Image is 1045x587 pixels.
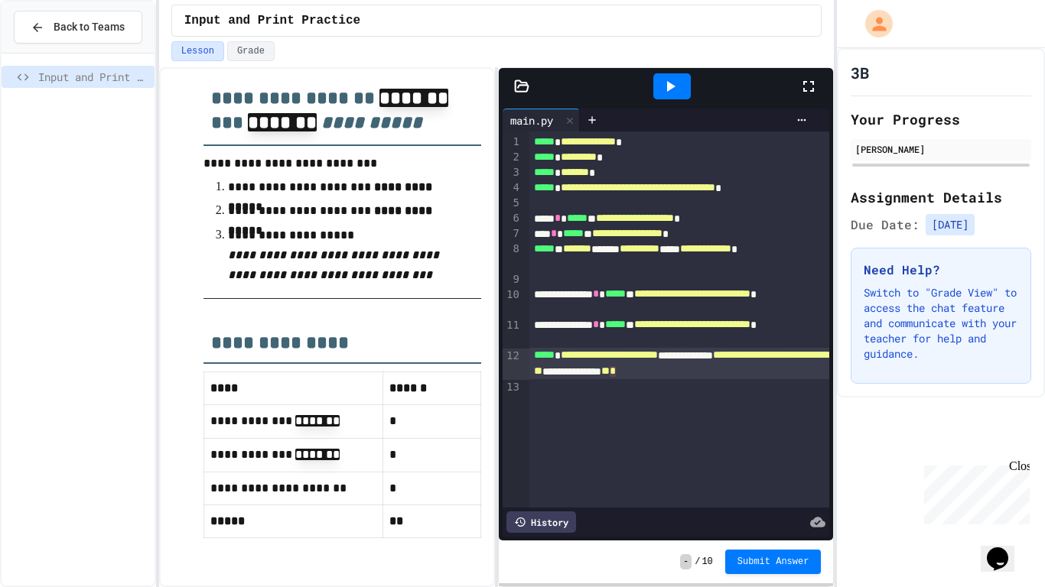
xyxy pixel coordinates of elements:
[851,109,1031,130] h2: Your Progress
[981,526,1030,572] iframe: chat widget
[227,41,275,61] button: Grade
[737,556,809,568] span: Submit Answer
[855,142,1027,156] div: [PERSON_NAME]
[864,261,1018,279] h3: Need Help?
[184,11,360,30] span: Input and Print Practice
[503,109,580,131] div: main.py
[6,6,106,97] div: Chat with us now!Close
[503,380,522,395] div: 13
[849,6,897,41] div: My Account
[864,285,1018,362] p: Switch to "Grade View" to access the chat feature and communicate with your teacher for help and ...
[503,226,522,242] div: 7
[503,242,522,272] div: 8
[851,216,920,234] span: Due Date:
[38,69,148,85] span: Input and Print Practice
[171,41,224,61] button: Lesson
[695,556,700,568] span: /
[503,211,522,226] div: 6
[503,150,522,165] div: 2
[503,349,522,379] div: 12
[503,196,522,211] div: 5
[503,112,561,128] div: main.py
[503,135,522,150] div: 1
[503,318,522,349] div: 11
[503,287,522,318] div: 10
[926,214,975,235] span: [DATE]
[851,62,869,83] h1: 3B
[702,556,712,568] span: 10
[506,511,576,533] div: History
[503,180,522,196] div: 4
[851,186,1031,208] h2: Assignment Details
[725,550,822,574] button: Submit Answer
[918,459,1030,524] iframe: chat widget
[503,165,522,180] div: 3
[503,272,522,287] div: 9
[680,554,692,569] span: -
[54,19,125,35] span: Back to Teams
[14,11,142,44] button: Back to Teams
